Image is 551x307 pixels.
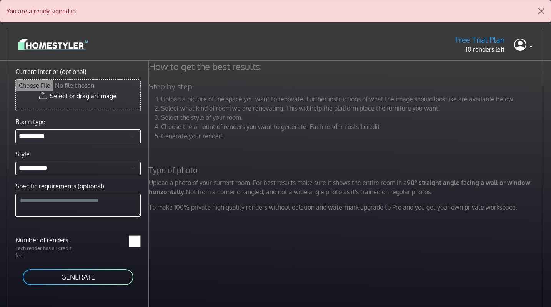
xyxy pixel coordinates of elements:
p: Upload a photo of your current room. For best results make sure it shows the entire room in a Not... [144,178,550,196]
label: Specific requirements (optional) [15,181,104,191]
strong: 90° straight angle facing a wall or window horizontally. [149,179,530,196]
label: Room type [15,117,45,126]
label: Current interior (optional) [15,67,87,76]
li: Select what kind of room we are renovating. This will help the platform place the furniture you w... [161,104,545,113]
h5: Step by step [144,82,550,91]
p: 10 renders left [455,45,505,54]
li: Generate your render! [161,131,545,141]
h4: How to get the best results: [144,61,550,72]
h5: Free Trial Plan [455,35,505,45]
button: GENERATE [22,268,134,286]
li: Select the style of your room. [161,113,545,122]
label: Number of renders [11,235,78,245]
h5: Type of photo [144,165,550,175]
button: Close [532,0,551,22]
p: Each render has a 1 credit fee [11,245,78,259]
p: To make 100% private high quality renders without deletion and watermark upgrade to Pro and you g... [144,203,550,212]
li: Upload a picture of the space you want to renovate. Further instructions of what the image should... [161,94,545,104]
img: logo-3de290ba35641baa71223ecac5eacb59cb85b4c7fdf211dc9aaecaaee71ea2f8.svg [18,38,88,51]
li: Choose the amount of renders you want to generate. Each render costs 1 credit. [161,122,545,131]
label: Style [15,149,30,159]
